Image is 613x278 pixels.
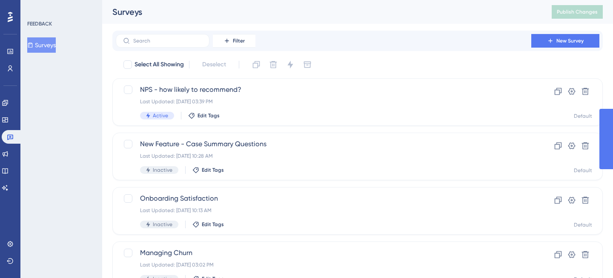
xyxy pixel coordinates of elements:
div: Default [574,113,592,119]
div: Last Updated: [DATE] 03:39 PM [140,98,507,105]
div: Default [574,167,592,174]
button: New Survey [531,34,599,48]
div: Surveys [112,6,530,18]
span: Inactive [153,167,172,173]
button: Edit Tags [192,167,224,173]
button: Publish Changes [552,5,603,19]
span: Deselect [202,60,226,70]
span: New Feature - Case Summary Questions [140,139,507,149]
button: Surveys [27,37,56,53]
div: Last Updated: [DATE] 03:02 PM [140,261,507,268]
span: Publish Changes [557,9,598,15]
button: Deselect [195,57,234,72]
span: Edit Tags [198,112,220,119]
button: Edit Tags [188,112,220,119]
iframe: UserGuiding AI Assistant Launcher [577,244,603,270]
input: Search [133,38,202,44]
span: Select All Showing [135,60,184,70]
span: Edit Tags [202,167,224,173]
span: New Survey [556,37,584,44]
div: Last Updated: [DATE] 10:28 AM [140,153,507,159]
div: Default [574,221,592,228]
span: Active [153,112,168,119]
button: Edit Tags [192,221,224,228]
span: NPS - how likely to recommend? [140,85,507,95]
span: Managing Churn [140,248,507,258]
span: Inactive [153,221,172,228]
div: FEEDBACK [27,20,52,27]
span: Filter [233,37,245,44]
span: Onboarding Satisfaction [140,193,507,204]
span: Edit Tags [202,221,224,228]
div: Last Updated: [DATE] 10:13 AM [140,207,507,214]
button: Filter [213,34,255,48]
